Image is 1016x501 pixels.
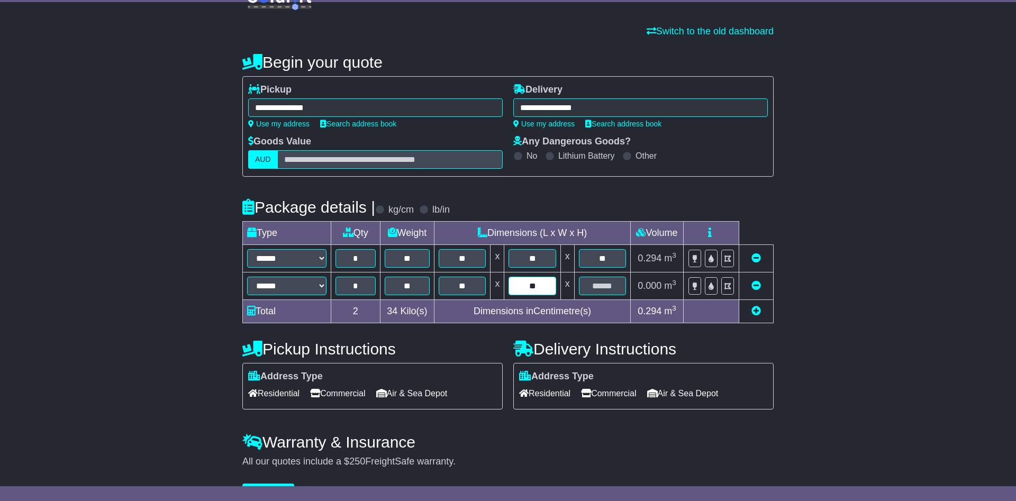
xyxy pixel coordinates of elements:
[513,120,575,128] a: Use my address
[664,253,676,263] span: m
[320,120,396,128] a: Search address book
[376,385,448,402] span: Air & Sea Depot
[349,456,365,467] span: 250
[638,253,661,263] span: 0.294
[491,245,504,272] td: x
[630,222,683,245] td: Volume
[638,306,661,316] span: 0.294
[388,204,414,216] label: kg/cm
[380,222,434,245] td: Weight
[331,222,380,245] td: Qty
[248,120,310,128] a: Use my address
[560,272,574,300] td: x
[672,304,676,312] sup: 3
[248,150,278,169] label: AUD
[331,300,380,323] td: 2
[248,385,300,402] span: Residential
[432,204,450,216] label: lb/in
[434,300,631,323] td: Dimensions in Centimetre(s)
[558,151,615,161] label: Lithium Battery
[751,306,761,316] a: Add new item
[519,385,570,402] span: Residential
[664,280,676,291] span: m
[638,280,661,291] span: 0.000
[664,306,676,316] span: m
[672,279,676,287] sup: 3
[585,120,661,128] a: Search address book
[636,151,657,161] label: Other
[751,280,761,291] a: Remove this item
[581,385,636,402] span: Commercial
[513,84,563,96] label: Delivery
[242,456,774,468] div: All our quotes include a $ FreightSafe warranty.
[242,433,774,451] h4: Warranty & Insurance
[242,340,503,358] h4: Pickup Instructions
[248,136,311,148] label: Goods Value
[560,245,574,272] td: x
[310,385,365,402] span: Commercial
[513,340,774,358] h4: Delivery Instructions
[527,151,537,161] label: No
[434,222,631,245] td: Dimensions (L x W x H)
[387,306,397,316] span: 34
[248,84,292,96] label: Pickup
[491,272,504,300] td: x
[647,26,774,37] a: Switch to the old dashboard
[243,300,331,323] td: Total
[248,371,323,382] label: Address Type
[672,251,676,259] sup: 3
[242,198,375,216] h4: Package details |
[513,136,631,148] label: Any Dangerous Goods?
[751,253,761,263] a: Remove this item
[242,53,774,71] h4: Begin your quote
[380,300,434,323] td: Kilo(s)
[647,385,719,402] span: Air & Sea Depot
[519,371,594,382] label: Address Type
[243,222,331,245] td: Type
